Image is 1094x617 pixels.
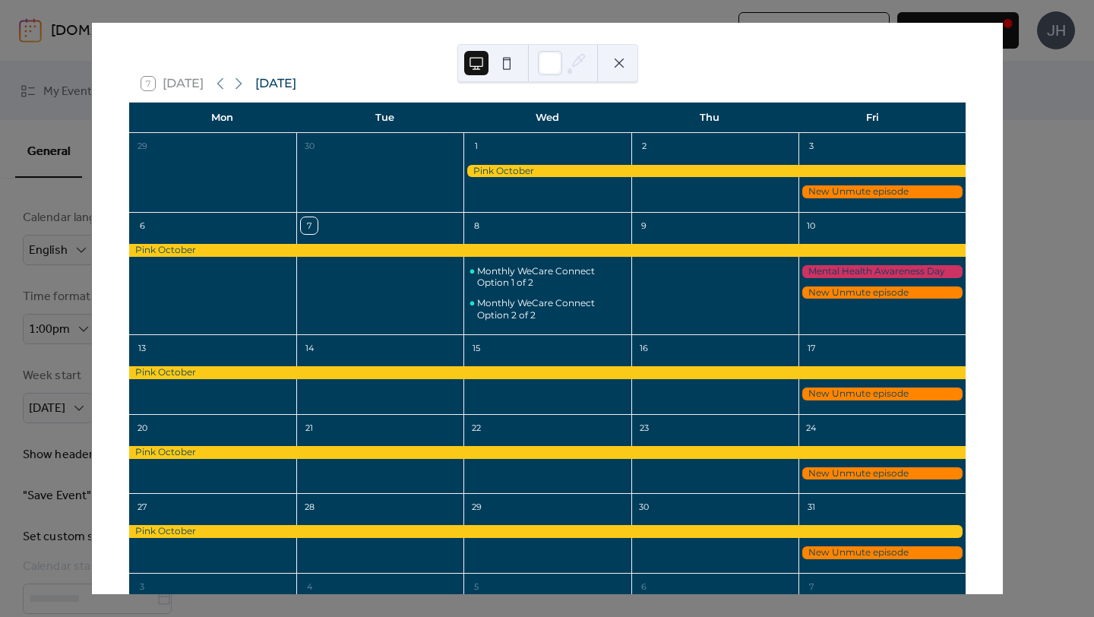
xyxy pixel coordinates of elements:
[798,467,966,480] div: New Unmute episode
[134,138,150,155] div: 29
[129,525,966,538] div: Pink October
[636,340,653,356] div: 16
[468,498,485,515] div: 29
[803,419,820,436] div: 24
[468,217,485,234] div: 8
[628,103,791,133] div: Thu
[134,217,150,234] div: 6
[129,244,966,257] div: Pink October
[255,74,296,93] div: [DATE]
[463,265,631,289] div: Monthly WeCare Connect Option 1 of 2
[301,419,318,436] div: 21
[636,498,653,515] div: 30
[466,103,629,133] div: Wed
[134,419,150,436] div: 20
[463,165,966,178] div: Pink October
[134,578,150,595] div: 3
[468,419,485,436] div: 22
[803,217,820,234] div: 10
[798,286,966,299] div: New Unmute episode
[301,217,318,234] div: 7
[468,138,485,155] div: 1
[803,578,820,595] div: 7
[468,578,485,595] div: 5
[798,546,966,559] div: New Unmute episode
[301,578,318,595] div: 4
[798,265,966,278] div: Mental Health Awareness Day
[636,578,653,595] div: 6
[463,297,631,321] div: Monthly WeCare Connect Option 2 of 2
[798,185,966,198] div: New Unmute episode
[141,103,304,133] div: Mon
[301,498,318,515] div: 28
[468,340,485,356] div: 15
[636,419,653,436] div: 23
[129,366,966,379] div: Pink October
[301,138,318,155] div: 30
[477,297,624,321] div: Monthly WeCare Connect Option 2 of 2
[134,340,150,356] div: 13
[791,103,953,133] div: Fri
[803,340,820,356] div: 17
[798,388,966,400] div: New Unmute episode
[134,498,150,515] div: 27
[636,217,653,234] div: 9
[477,265,624,289] div: Monthly WeCare Connect Option 1 of 2
[636,138,653,155] div: 2
[803,138,820,155] div: 3
[301,340,318,356] div: 14
[803,498,820,515] div: 31
[304,103,466,133] div: Tue
[129,446,966,459] div: Pink October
